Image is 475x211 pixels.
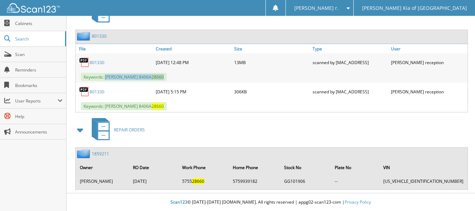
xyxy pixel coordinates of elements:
[129,175,178,187] td: [DATE]
[232,44,311,54] a: Size
[232,55,311,69] div: 13MB
[311,55,389,69] div: scanned by [MAC_ADDRESS]
[154,44,232,54] a: Created
[389,85,468,99] div: [PERSON_NAME] reception
[152,103,164,109] span: 28660
[76,44,154,54] a: File
[15,20,63,26] span: Cabinets
[76,160,129,175] th: Owner
[81,102,167,110] span: Keywords: [PERSON_NAME] 8406A
[331,160,379,175] th: Plate No
[380,175,467,187] td: [US_VEHICLE_IDENTIFICATION_NUMBER]
[15,51,63,57] span: Scan
[15,82,63,88] span: Bookmarks
[90,89,104,95] a: 801330
[179,175,229,187] td: 5755
[88,116,145,144] a: REPAIR ORDERS
[15,98,58,104] span: User Reports
[362,6,467,10] span: [PERSON_NAME] Kia of [GEOGRAPHIC_DATA]
[15,113,63,119] span: Help
[81,73,167,81] span: Keywords: [PERSON_NAME] 8406A
[114,127,145,133] span: REPAIR ORDERS
[154,85,232,99] div: [DATE] 5:15 PM
[440,177,475,211] iframe: Chat Widget
[15,129,63,135] span: Announcements
[79,57,90,68] img: PDF.png
[311,44,389,54] a: Type
[389,44,468,54] a: User
[77,149,92,158] img: folder2.png
[380,160,467,175] th: VIN
[229,160,280,175] th: Home Phone
[77,32,92,41] img: folder2.png
[7,3,60,13] img: scan123-logo-white.svg
[79,86,90,97] img: PDF.png
[90,60,104,66] a: 801330
[294,6,339,10] span: [PERSON_NAME] r.
[129,160,178,175] th: RO Date
[92,33,107,39] a: 801330
[92,151,109,157] a: 1859211
[152,74,164,80] span: 28660
[171,199,187,205] span: Scan123
[179,160,229,175] th: Work Phone
[66,194,475,211] div: © [DATE]-[DATE] [DOMAIN_NAME]. All rights reserved | appg02-scan123-com |
[229,175,280,187] td: 5759939182
[15,67,63,73] span: Reminders
[76,175,129,187] td: [PERSON_NAME]
[154,55,232,69] div: [DATE] 12:48 PM
[389,55,468,69] div: [PERSON_NAME] reception
[15,36,62,42] span: Search
[281,175,330,187] td: GG101906
[345,199,371,205] a: Privacy Policy
[281,160,330,175] th: Stock No
[232,85,311,99] div: 306KB
[311,85,389,99] div: scanned by [MAC_ADDRESS]
[331,175,379,187] td: --
[192,178,204,184] span: 28660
